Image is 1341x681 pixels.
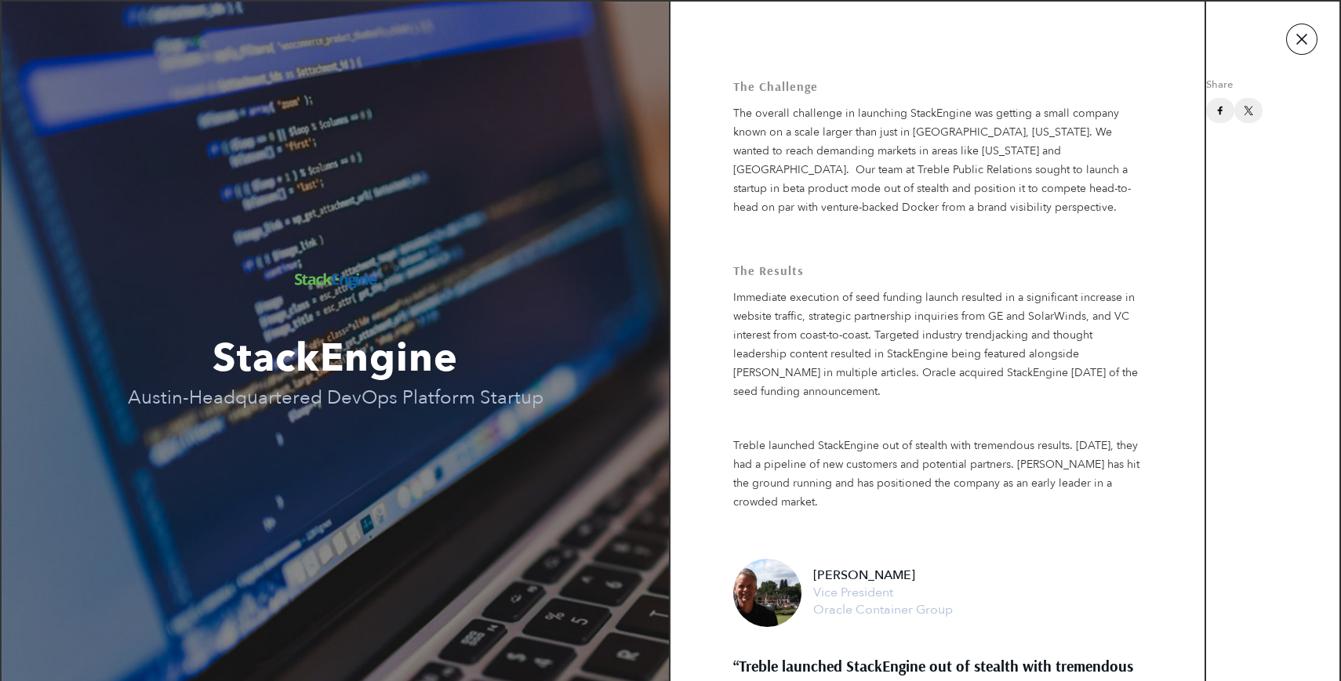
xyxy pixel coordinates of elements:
[1214,104,1227,117] img: facebook sharing button
[733,241,1142,277] mark: The Results
[733,277,1142,401] p: Immediate execution of seed funding launch resulted in a significant increase in website traffic,...
[1286,24,1317,55] button: Close
[69,389,601,408] span: Austin-Headquartered DevOps Platform Startup
[813,601,1142,618] span: Oracle Container Group
[733,559,801,627] img: Photo of Bob Quillin
[1206,80,1339,98] span: Share
[813,567,1142,584] span: [PERSON_NAME]
[1242,104,1255,117] img: twitter sharing button
[733,425,1142,512] p: Treble launched StackEngine out of stealth with tremendous results. [DATE], they had a pipeline o...
[733,80,1142,92] mark: The Challenge
[813,584,1142,601] span: Vice President
[2,331,668,385] span: StackEngine
[733,92,1142,217] p: The overall challenge in launching StackEngine was getting a small company known on a scale large...
[286,255,384,305] img: StackEngine logo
